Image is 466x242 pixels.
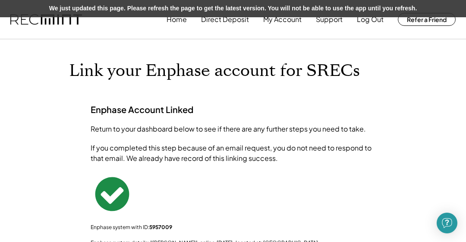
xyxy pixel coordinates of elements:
strong: 5957009 [149,224,172,230]
div: If you completed this step because of an email request, you do not need to respond to that email.... [91,143,375,163]
div: Open Intercom Messenger [437,213,457,233]
img: recmint-logotype%403x.png [10,14,82,25]
h1: Link your Enphase account for SRECs [69,61,397,81]
h3: Enphase Account Linked [91,104,193,115]
button: Support [316,11,343,28]
button: My Account [263,11,302,28]
button: Log Out [357,11,384,28]
button: Refer a Friend [398,13,456,26]
div: Enphase system with ID: [91,224,375,231]
button: Direct Deposit [201,11,249,28]
button: Home [167,11,187,28]
div: Return to your dashboard below to see if there are any further steps you need to take. [91,124,375,134]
